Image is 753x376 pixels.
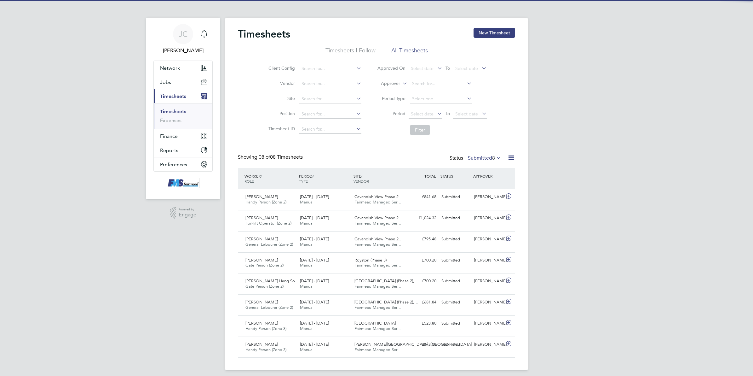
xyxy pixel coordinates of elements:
[154,75,212,89] button: Jobs
[354,236,403,242] span: Cavendish View Phase 2…
[354,242,401,247] span: Fairmead Managed Ser…
[439,339,472,350] div: Submitted
[245,284,284,289] span: Gate Person (Zone 2)
[300,320,329,326] span: [DATE] - [DATE]
[299,64,361,73] input: Search for...
[410,95,472,103] input: Select one
[354,284,401,289] span: Fairmead Managed Ser…
[179,207,196,212] span: Powered by
[354,278,418,284] span: [GEOGRAPHIC_DATA] (Phase 2),…
[406,318,439,329] div: £523.80
[352,170,406,187] div: SITE
[179,212,196,218] span: Engage
[299,95,361,103] input: Search for...
[245,199,286,205] span: Handy Person (Zone 2)
[160,162,187,167] span: Preferences
[245,194,278,199] span: [PERSON_NAME]
[245,262,284,268] span: Gate Person (Zone 2)
[146,18,220,199] nav: Main navigation
[439,170,472,182] div: STATUS
[244,179,254,184] span: ROLE
[354,179,369,184] span: VENDOR
[170,207,197,219] a: Powered byEngage
[354,347,401,352] span: Fairmead Managed Ser…
[468,155,501,161] label: Submitted
[299,179,308,184] span: TYPE
[354,257,387,263] span: Royston (Phase 3)
[474,28,515,38] button: New Timesheet
[354,262,401,268] span: Fairmead Managed Ser…
[455,66,478,71] span: Select date
[411,66,434,71] span: Select date
[300,305,313,310] span: Manual
[300,194,329,199] span: [DATE] - [DATE]
[472,170,504,182] div: APPROVER
[238,28,290,40] h2: Timesheets
[439,213,472,223] div: Submitted
[300,278,329,284] span: [DATE] - [DATE]
[245,242,293,247] span: General Labourer (Zone 2)
[410,125,430,135] button: Filter
[377,96,405,101] label: Period Type
[267,111,295,116] label: Position
[300,242,313,247] span: Manual
[406,192,439,202] div: £841.68
[267,80,295,86] label: Vendor
[439,276,472,286] div: Submitted
[472,276,504,286] div: [PERSON_NAME]
[354,220,401,226] span: Fairmead Managed Ser…
[354,342,472,347] span: [PERSON_NAME][GEOGRAPHIC_DATA], [GEOGRAPHIC_DATA]
[160,133,178,139] span: Finance
[424,173,436,179] span: TOTAL
[160,147,178,153] span: Reports
[154,89,212,103] button: Timesheets
[439,297,472,308] div: Submitted
[299,125,361,134] input: Search for...
[160,79,171,85] span: Jobs
[153,47,213,54] span: Joanne Conway
[472,255,504,266] div: [PERSON_NAME]
[153,178,213,188] a: Go to home page
[439,318,472,329] div: Submitted
[243,170,297,187] div: WORKER
[439,255,472,266] div: Submitted
[299,79,361,88] input: Search for...
[377,65,405,71] label: Approved On
[411,111,434,117] span: Select date
[313,173,314,179] span: /
[472,192,504,202] div: [PERSON_NAME]
[245,347,286,352] span: Handy Person (Zone 3)
[492,155,495,161] span: 8
[450,154,503,163] div: Status
[406,339,439,350] div: £873.00
[299,110,361,119] input: Search for...
[261,173,262,179] span: /
[406,213,439,223] div: £1,024.32
[245,236,278,242] span: [PERSON_NAME]
[354,194,403,199] span: Cavendish View Phase 2…
[259,154,270,160] span: 08 of
[160,65,180,71] span: Network
[472,213,504,223] div: [PERSON_NAME]
[300,342,329,347] span: [DATE] - [DATE]
[300,199,313,205] span: Manual
[354,199,401,205] span: Fairmead Managed Ser…
[245,257,278,263] span: [PERSON_NAME]
[354,305,401,310] span: Fairmead Managed Ser…
[300,236,329,242] span: [DATE] - [DATE]
[354,326,401,331] span: Fairmead Managed Ser…
[406,234,439,244] div: £795.48
[154,157,212,171] button: Preferences
[444,64,452,72] span: To
[245,342,278,347] span: [PERSON_NAME]
[154,129,212,143] button: Finance
[179,30,188,38] span: JC
[361,173,362,179] span: /
[154,61,212,75] button: Network
[325,47,376,58] li: Timesheets I Follow
[267,65,295,71] label: Client Config
[245,215,278,220] span: [PERSON_NAME]
[354,299,418,305] span: [GEOGRAPHIC_DATA] (Phase 2),…
[406,255,439,266] div: £700.20
[372,80,400,87] label: Approver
